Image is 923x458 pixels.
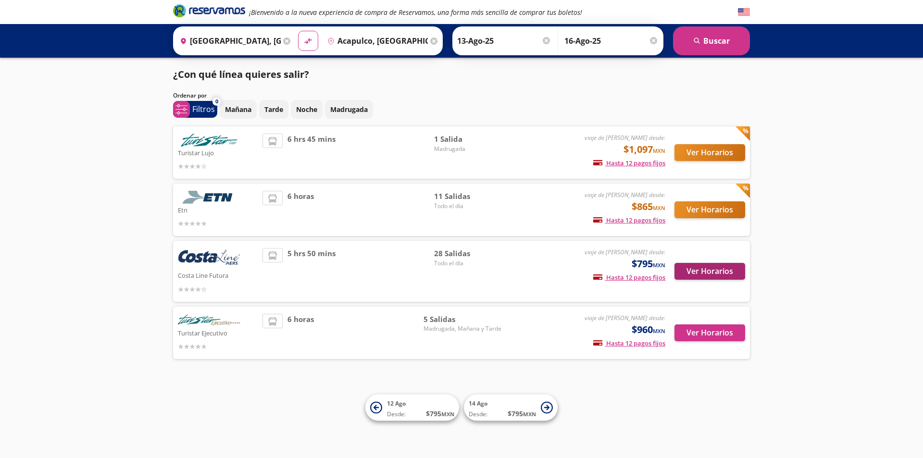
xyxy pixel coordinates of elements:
span: 12 Ago [387,399,406,408]
button: English [738,6,750,18]
span: $960 [632,322,665,337]
span: 5 Salidas [424,314,501,325]
p: Mañana [225,104,251,114]
img: Turistar Ejecutivo [178,314,240,327]
em: ¡Bienvenido a la nueva experiencia de compra de Reservamos, una forma más sencilla de comprar tus... [249,8,582,17]
span: 0 [215,98,218,106]
input: Opcional [564,29,659,53]
span: 6 horas [287,314,314,352]
p: ¿Con qué línea quieres salir? [173,67,309,82]
span: 1 Salida [434,134,501,145]
small: MXN [653,147,665,154]
a: Brand Logo [173,3,245,21]
p: Etn [178,204,258,215]
p: Madrugada [330,104,368,114]
em: viaje de [PERSON_NAME] desde: [585,191,665,199]
img: Turistar Lujo [178,134,240,147]
span: Madrugada [434,145,501,153]
span: $865 [632,199,665,214]
p: Costa Line Futura [178,269,258,281]
p: Ordenar por [173,91,207,100]
span: 6 horas [287,191,314,229]
button: 14 AgoDesde:$795MXN [464,395,558,421]
p: Noche [296,104,317,114]
span: Desde: [469,410,487,419]
span: $ 795 [508,408,536,419]
input: Buscar Origen [176,29,281,53]
span: Hasta 12 pagos fijos [593,216,665,224]
button: Madrugada [325,100,373,119]
small: MXN [441,410,454,418]
span: Desde: [387,410,406,419]
small: MXN [653,204,665,211]
p: Turistar Ejecutivo [178,327,258,338]
span: 6 hrs 45 mins [287,134,336,172]
span: 14 Ago [469,399,487,408]
p: Filtros [192,103,215,115]
button: Tarde [259,100,288,119]
span: $ 795 [426,408,454,419]
span: 5 hrs 50 mins [287,248,336,295]
p: Tarde [264,104,283,114]
span: Hasta 12 pagos fijos [593,339,665,347]
button: 12 AgoDesde:$795MXN [365,395,459,421]
span: Hasta 12 pagos fijos [593,159,665,167]
em: viaje de [PERSON_NAME] desde: [585,248,665,256]
span: Madrugada, Mañana y Tarde [424,324,501,333]
button: Ver Horarios [674,324,745,341]
span: Hasta 12 pagos fijos [593,273,665,282]
i: Brand Logo [173,3,245,18]
p: Turistar Lujo [178,147,258,158]
span: $795 [632,257,665,271]
span: $1,097 [624,142,665,157]
input: Elegir Fecha [457,29,551,53]
span: 28 Salidas [434,248,501,259]
span: Todo el día [434,259,501,268]
small: MXN [653,327,665,334]
img: Etn [178,191,240,204]
small: MXN [523,410,536,418]
span: 11 Salidas [434,191,501,202]
button: Ver Horarios [674,263,745,280]
em: viaje de [PERSON_NAME] desde: [585,134,665,142]
button: Buscar [673,26,750,55]
em: viaje de [PERSON_NAME] desde: [585,314,665,322]
small: MXN [653,261,665,269]
button: Ver Horarios [674,144,745,161]
input: Buscar Destino [324,29,428,53]
img: Costa Line Futura [178,248,240,269]
button: Ver Horarios [674,201,745,218]
span: Todo el día [434,202,501,210]
button: Noche [291,100,323,119]
button: Mañana [220,100,257,119]
button: 0Filtros [173,101,217,118]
